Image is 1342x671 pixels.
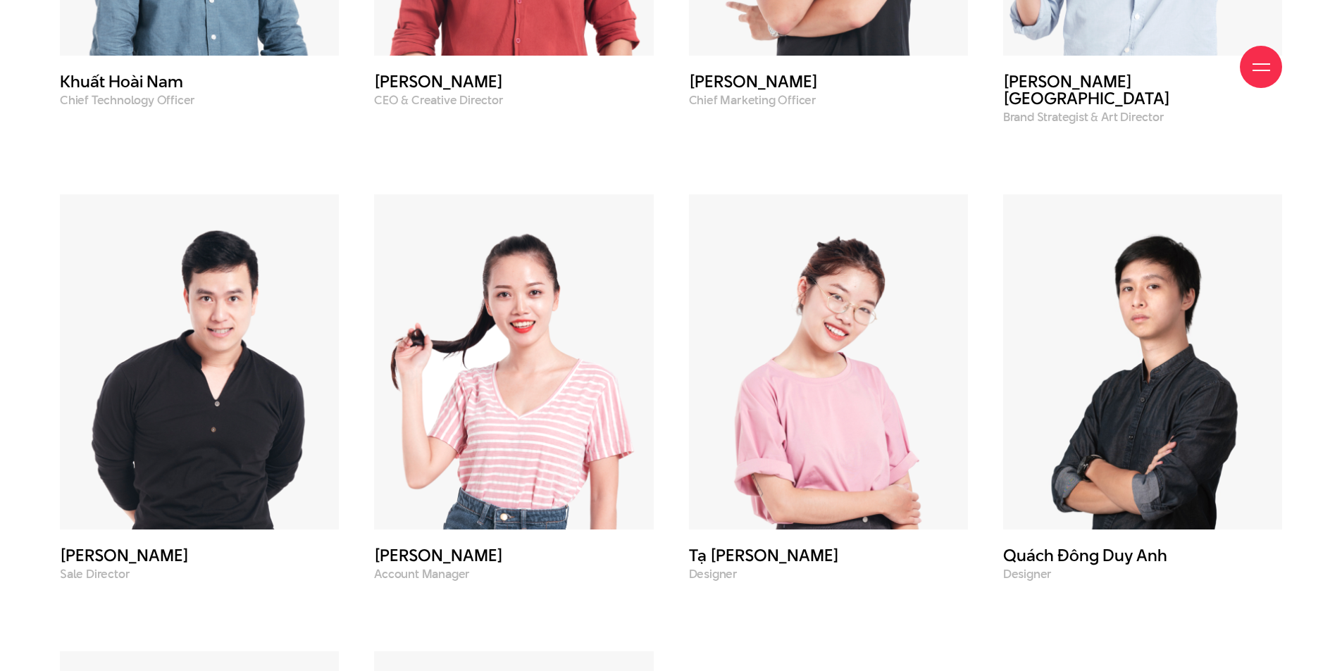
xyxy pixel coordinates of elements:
img: Tạ Bích Huyền [689,194,968,529]
p: Account Manager [374,567,653,581]
img: Bùi Thị Hoà [374,194,653,529]
h3: [PERSON_NAME][GEOGRAPHIC_DATA] [1003,73,1282,107]
p: Designer [1003,567,1282,581]
p: Sale Director [60,567,339,581]
p: Chief Technology Officer [60,94,339,107]
p: Chief Marketing Officer [689,94,968,107]
img: Quách Đông Duy Anh [1003,194,1282,529]
h3: [PERSON_NAME] [60,547,339,564]
h3: [PERSON_NAME] [374,547,653,564]
p: Designer [689,567,968,581]
h3: Tạ [PERSON_NAME] [689,547,968,564]
img: Phan Trọng Thắng [60,194,339,529]
p: CEO & Creative Director [374,94,653,107]
p: Brand Strategist & Art Director [1003,111,1282,124]
h3: Quách Đông Duy Anh [1003,547,1282,564]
